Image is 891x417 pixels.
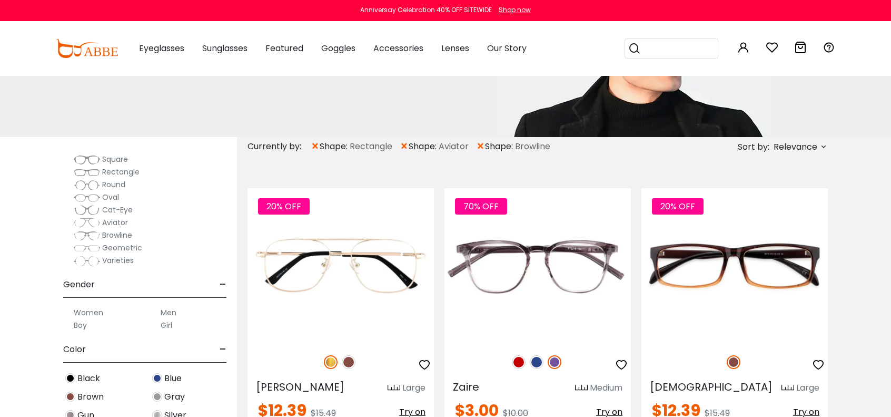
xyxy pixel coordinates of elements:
span: Sort by: [738,141,769,153]
span: Accessories [373,42,423,54]
span: Rectangle [102,167,140,177]
img: Rectangle.png [74,167,100,178]
img: size ruler [781,384,794,392]
img: Gold Gatewood - Metal ,Adjust Nose Pads [247,188,434,344]
img: Purple [548,355,561,369]
img: Gray [152,392,162,402]
span: Our Story [487,42,527,54]
span: Color [63,337,86,362]
img: Blue [530,355,543,369]
span: Gender [63,272,95,297]
label: Boy [74,319,87,332]
span: Sunglasses [202,42,247,54]
img: size ruler [575,384,588,392]
span: Featured [265,42,303,54]
span: Rectangle [350,140,392,153]
img: Cat-Eye.png [74,205,100,216]
span: Oval [102,192,119,202]
img: Gold [324,355,338,369]
span: Brown [77,391,104,403]
span: - [220,337,226,362]
span: 20% OFF [258,198,310,215]
span: Eyeglasses [139,42,184,54]
img: Geometric.png [74,243,100,254]
img: Red [512,355,526,369]
span: - [220,272,226,297]
span: Aviator [102,217,128,228]
span: Geometric [102,243,142,253]
div: Shop now [499,5,531,15]
span: 70% OFF [455,198,507,215]
span: Lenses [441,42,469,54]
span: Relevance [774,138,817,157]
img: Aviator.png [74,218,100,228]
img: Brown [65,392,75,402]
div: Medium [590,382,622,394]
span: shape: [485,140,515,153]
a: Shop now [493,5,531,14]
span: × [400,137,409,156]
span: Browline [515,140,550,153]
img: Oval.png [74,192,100,203]
div: Large [796,382,819,394]
div: Currently by: [247,137,311,156]
span: Blue [164,372,182,385]
div: Large [402,382,425,394]
span: Cat-Eye [102,205,133,215]
span: Aviator [439,140,469,153]
img: Brown Isaiah - TR ,Universal Bridge Fit [641,188,828,344]
span: × [311,137,320,156]
span: [PERSON_NAME] [256,380,344,394]
img: Varieties.png [74,256,100,267]
img: Blue [152,373,162,383]
img: size ruler [388,384,400,392]
img: Black [65,373,75,383]
div: Anniversay Celebration 40% OFF SITEWIDE [360,5,492,15]
label: Men [161,306,176,319]
img: abbeglasses.com [56,39,118,58]
img: Purple Zaire - TR ,Universal Bridge Fit [444,188,631,344]
img: Round.png [74,180,100,190]
span: 20% OFF [652,198,704,215]
span: × [476,137,485,156]
span: Varieties [102,255,134,266]
span: Gray [164,391,185,403]
img: Browline.png [74,230,100,241]
span: Zaire [453,380,479,394]
img: Brown [727,355,740,369]
img: Square.png [74,154,100,165]
span: Browline [102,230,132,240]
label: Girl [161,319,172,332]
label: Women [74,306,103,319]
img: Brown [342,355,355,369]
span: shape: [320,140,350,153]
span: Black [77,372,100,385]
span: shape: [409,140,439,153]
span: [DEMOGRAPHIC_DATA] [650,380,773,394]
span: Goggles [321,42,355,54]
span: Round [102,179,125,190]
span: Square [102,154,128,164]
